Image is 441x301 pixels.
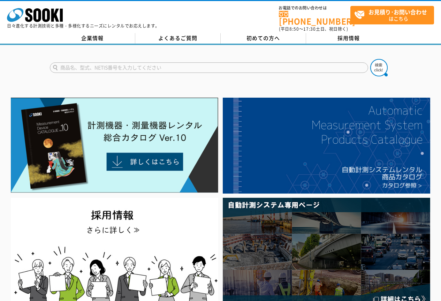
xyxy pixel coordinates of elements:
[223,98,430,194] img: 自動計測システムカタログ
[354,6,434,24] span: はこちら
[135,33,221,44] a: よくあるご質問
[289,26,299,32] span: 8:50
[50,62,368,73] input: 商品名、型式、NETIS番号を入力してください
[50,33,135,44] a: 企業情報
[221,33,306,44] a: 初めての方へ
[246,34,280,42] span: 初めての方へ
[370,59,388,76] img: btn_search.png
[279,26,348,32] span: (平日 ～ 土日、祝日除く)
[7,24,160,28] p: 日々進化する計測技術と多種・多様化するニーズにレンタルでお応えします。
[350,6,434,24] a: お見積り･お問い合わせはこちら
[303,26,316,32] span: 17:30
[11,98,218,193] img: Catalog Ver10
[279,11,350,25] a: [PHONE_NUMBER]
[368,8,427,16] strong: お見積り･お問い合わせ
[279,6,350,10] span: お電話でのお問い合わせは
[306,33,391,44] a: 採用情報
